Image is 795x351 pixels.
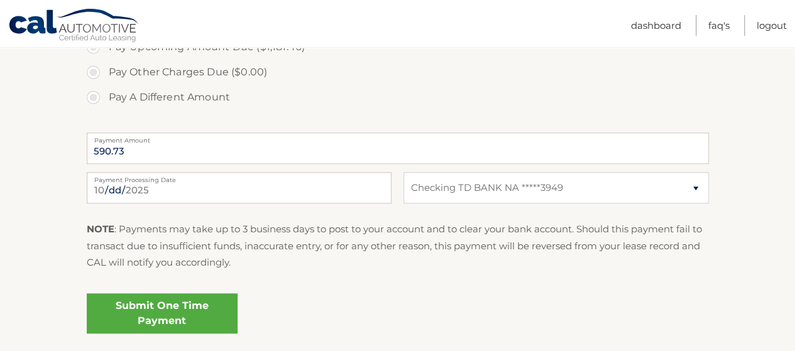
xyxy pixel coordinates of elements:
label: Payment Amount [87,132,709,143]
input: Payment Date [87,172,392,203]
a: Logout [757,15,787,36]
a: FAQ's [708,15,730,36]
label: Payment Processing Date [87,172,392,182]
p: : Payments may take up to 3 business days to post to your account and to clear your bank account.... [87,221,709,271]
a: Cal Automotive [8,8,140,45]
label: Pay A Different Amount [87,85,709,110]
input: Payment Amount [87,132,709,164]
a: Dashboard [631,15,681,36]
label: Pay Other Charges Due ($0.00) [87,60,709,85]
a: Submit One Time Payment [87,293,238,333]
strong: NOTE [87,223,114,235]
